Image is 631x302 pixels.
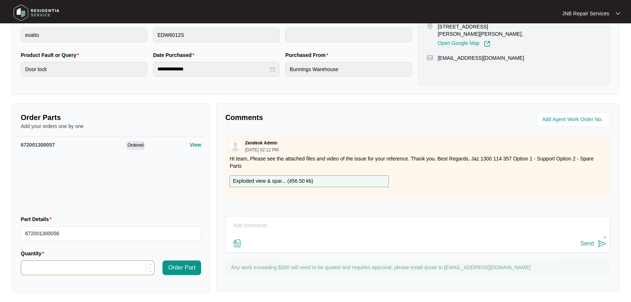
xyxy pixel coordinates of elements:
[21,250,47,257] label: Quantity
[21,226,201,241] input: Part Details
[427,54,433,61] img: map-pin
[438,54,524,62] p: [EMAIL_ADDRESS][DOMAIN_NAME]
[233,177,313,185] p: Exploded view & spar... ( 456.50 kb )
[146,268,154,275] span: Decrease Value
[597,239,606,248] img: send-icon.svg
[233,239,242,248] img: file-attachment-doc.svg
[21,261,154,275] input: Quantity
[21,28,147,42] input: Brand
[580,240,594,247] div: Send
[21,216,55,223] label: Part Details
[427,23,433,30] img: map-pin
[285,62,412,77] input: Purchased From
[21,51,82,59] label: Product Fault or Query
[230,155,606,170] p: Hi team, Please see the attached files and video of the issue for your reference. Thank you. Best...
[21,123,201,130] p: Add your orders one by one
[21,62,147,77] input: Product Fault or Query
[562,10,609,17] p: JNB Repair Services
[149,270,152,272] span: down
[285,28,412,42] input: Serial Number
[616,12,620,15] img: dropdown arrow
[542,115,606,124] input: Add Agent Work Order No.
[162,260,201,275] button: Order Part
[146,261,154,268] span: Increase Value
[245,148,278,152] p: [DATE] 02:12 PM
[484,40,490,47] img: Link-External
[11,2,62,24] img: residentia service logo
[149,263,152,266] span: up
[230,140,241,151] img: user.svg
[168,263,196,272] span: Order Part
[21,112,201,123] p: Order Parts
[153,28,279,42] input: Product Model
[190,141,201,148] p: View
[126,141,145,150] span: Ordered
[21,142,55,148] span: 672001300057
[580,239,606,249] button: Send
[438,40,490,47] a: Open Google Map
[157,65,269,73] input: Date Purchased
[438,23,528,38] p: [STREET_ADDRESS][PERSON_NAME][PERSON_NAME],
[225,112,412,123] p: Comments
[153,51,197,59] label: Date Purchased
[245,140,277,146] p: Zendesk Admin
[285,51,331,59] label: Purchased From
[231,264,607,271] p: Any work exceeding $300 will need to be quoted and requires approval, please email quote to [EMAI...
